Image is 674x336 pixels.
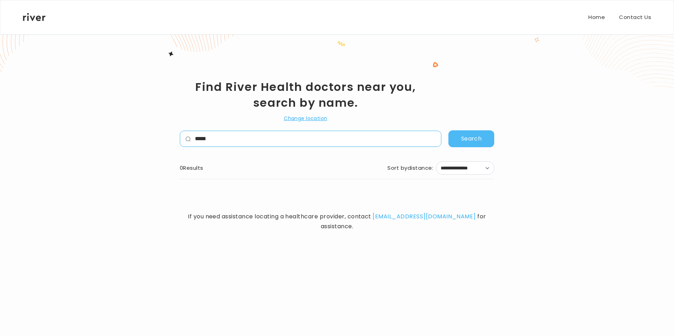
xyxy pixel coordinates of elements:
a: [EMAIL_ADDRESS][DOMAIN_NAME] [373,212,476,220]
div: 0 Results [180,163,203,173]
input: name [191,131,441,147]
h1: Find River Health doctors near you, search by name. [180,79,431,111]
span: If you need assistance locating a healthcare provider, contact for assistance. [180,212,494,231]
button: Search [448,130,494,147]
div: Sort by : [387,163,433,173]
a: Home [588,12,605,22]
button: Change location [284,114,327,123]
span: distance [408,163,432,173]
a: Contact Us [619,12,651,22]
